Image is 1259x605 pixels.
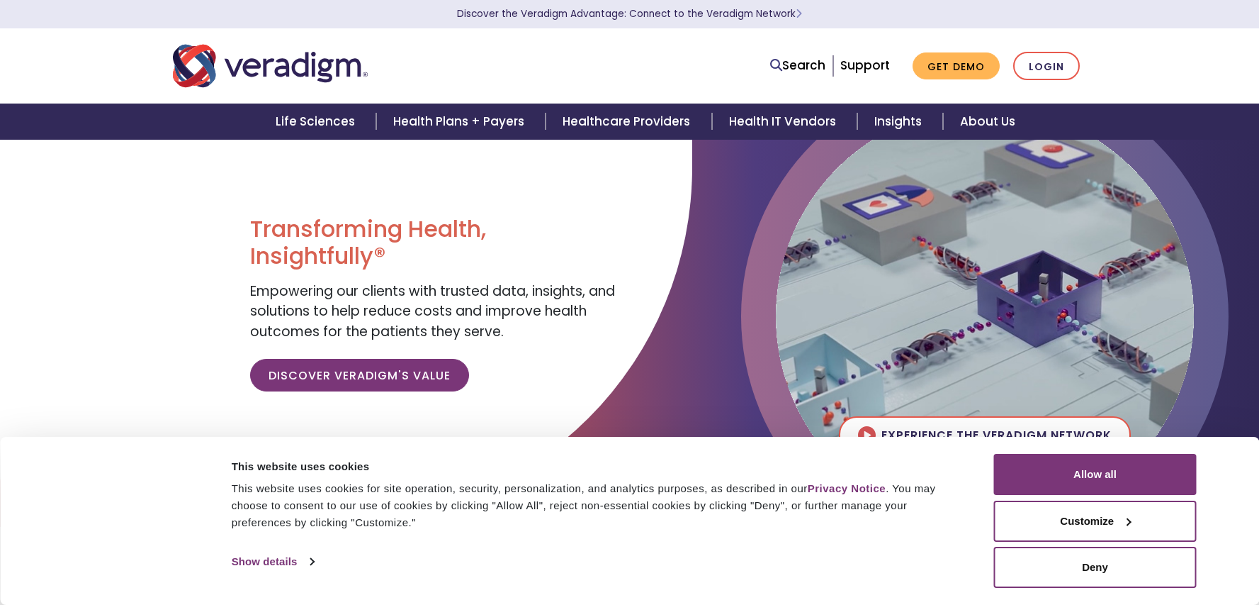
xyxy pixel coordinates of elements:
[232,458,962,475] div: This website uses cookies
[994,501,1197,542] button: Customize
[376,104,546,140] a: Health Plans + Payers
[259,104,376,140] a: Life Sciences
[943,104,1032,140] a: About Us
[250,359,469,392] a: Discover Veradigm's Value
[546,104,711,140] a: Healthcare Providers
[840,57,890,74] a: Support
[913,52,1000,80] a: Get Demo
[994,547,1197,588] button: Deny
[770,56,825,75] a: Search
[857,104,943,140] a: Insights
[796,7,802,21] span: Learn More
[232,551,314,572] a: Show details
[712,104,857,140] a: Health IT Vendors
[994,454,1197,495] button: Allow all
[1013,52,1080,81] a: Login
[808,482,886,494] a: Privacy Notice
[173,43,368,89] img: Veradigm logo
[250,216,619,270] h1: Transforming Health, Insightfully®
[250,282,615,341] span: Empowering our clients with trusted data, insights, and solutions to help reduce costs and improv...
[457,7,802,21] a: Discover the Veradigm Advantage: Connect to the Veradigm NetworkLearn More
[232,480,962,531] div: This website uses cookies for site operation, security, personalization, and analytics purposes, ...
